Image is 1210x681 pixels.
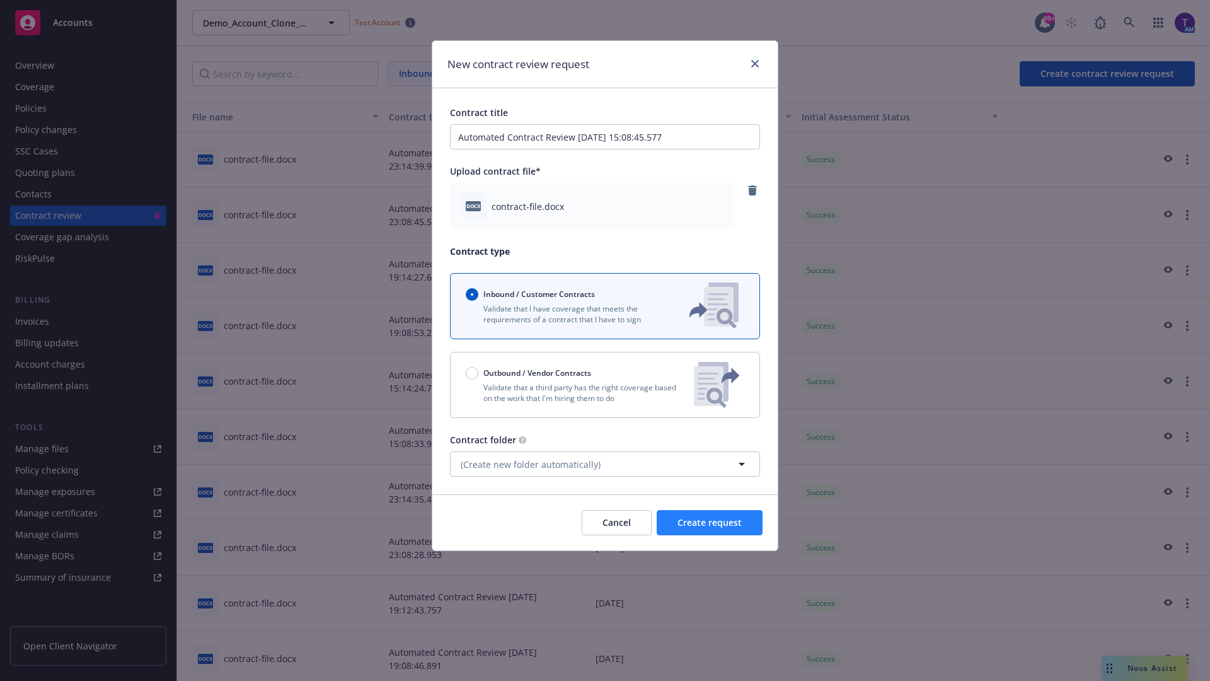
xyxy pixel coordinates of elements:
[582,510,652,535] button: Cancel
[466,288,478,301] input: Inbound / Customer Contracts
[450,352,760,418] button: Outbound / Vendor ContractsValidate that a third party has the right coverage based on the work t...
[657,510,763,535] button: Create request
[450,451,760,477] button: (Create new folder automatically)
[450,245,760,258] p: Contract type
[747,56,763,71] a: close
[602,516,631,528] span: Cancel
[677,516,742,528] span: Create request
[450,124,760,149] input: Enter a title for this contract
[450,273,760,339] button: Inbound / Customer ContractsValidate that I have coverage that meets the requirements of a contra...
[461,458,601,471] span: (Create new folder automatically)
[450,434,516,446] span: Contract folder
[466,303,669,325] p: Validate that I have coverage that meets the requirements of a contract that I have to sign
[450,165,541,177] span: Upload contract file*
[466,367,478,380] input: Outbound / Vendor Contracts
[745,183,760,198] a: remove
[466,201,481,211] span: docx
[466,382,684,404] p: Validate that a third party has the right coverage based on the work that I'm hiring them to do
[483,289,595,300] span: Inbound / Customer Contracts
[483,368,591,378] span: Outbound / Vendor Contracts
[492,200,564,213] span: contract-file.docx
[447,56,589,73] h1: New contract review request
[450,107,508,119] span: Contract title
